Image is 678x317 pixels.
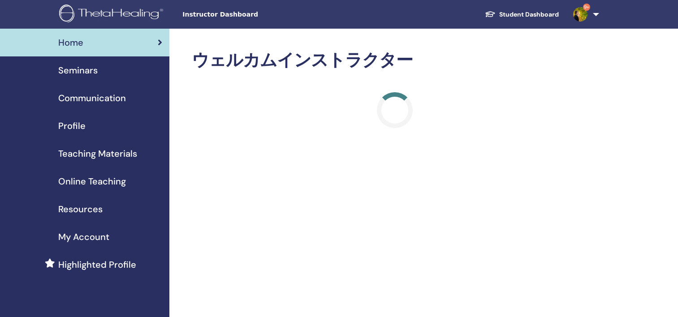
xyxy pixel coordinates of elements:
img: default.jpg [573,7,587,21]
span: Instructor Dashboard [182,10,317,19]
img: logo.png [59,4,166,25]
span: Communication [58,91,126,105]
span: My Account [58,230,109,244]
h2: ウェルカムインストラクター [192,50,597,71]
img: graduation-cap-white.svg [485,10,496,18]
span: Online Teaching [58,175,126,188]
span: Profile [58,119,86,133]
span: Resources [58,202,103,216]
a: Student Dashboard [478,6,566,23]
span: Seminars [58,64,98,77]
span: 9+ [583,4,590,11]
span: Teaching Materials [58,147,137,160]
span: Home [58,36,83,49]
span: Highlighted Profile [58,258,136,271]
font: Student Dashboard [499,10,559,18]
